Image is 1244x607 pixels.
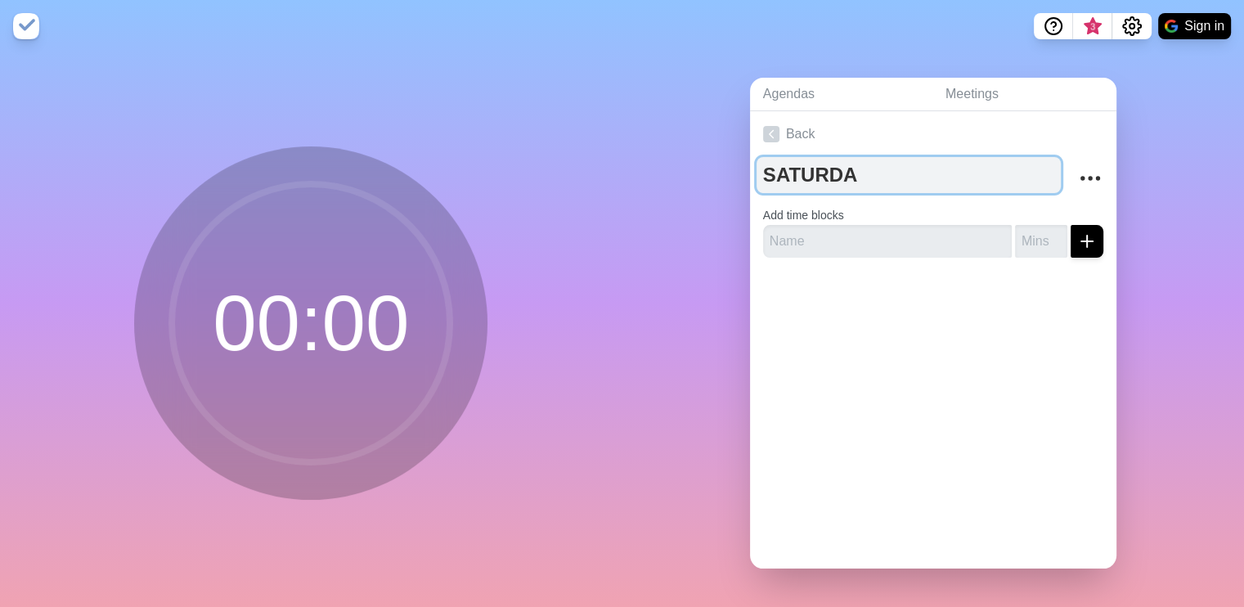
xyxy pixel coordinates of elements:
button: Settings [1112,13,1152,39]
img: timeblocks logo [13,13,39,39]
button: Help [1034,13,1073,39]
a: Meetings [932,78,1116,111]
button: What’s new [1073,13,1112,39]
a: Back [750,111,1116,157]
label: Add time blocks [763,209,844,222]
span: 3 [1086,20,1099,34]
button: Sign in [1158,13,1231,39]
input: Mins [1015,225,1067,258]
img: google logo [1165,20,1178,33]
a: Agendas [750,78,932,111]
input: Name [763,225,1012,258]
button: More [1074,162,1107,195]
